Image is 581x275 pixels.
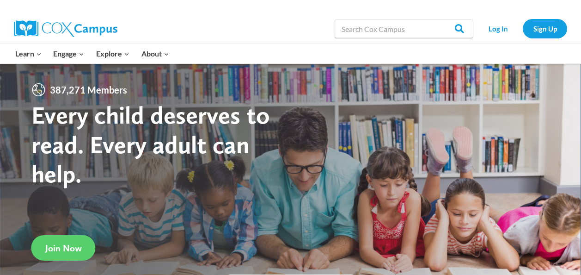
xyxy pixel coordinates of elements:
[96,48,129,60] span: Explore
[14,20,117,37] img: Cox Campus
[31,100,270,188] strong: Every child deserves to read. Every adult can help.
[335,19,473,38] input: Search Cox Campus
[31,235,96,261] a: Join Now
[45,243,82,254] span: Join Now
[9,44,175,63] nav: Primary Navigation
[478,19,518,38] a: Log In
[53,48,84,60] span: Engage
[15,48,42,60] span: Learn
[141,48,169,60] span: About
[478,19,567,38] nav: Secondary Navigation
[46,82,131,97] span: 387,271 Members
[523,19,567,38] a: Sign Up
